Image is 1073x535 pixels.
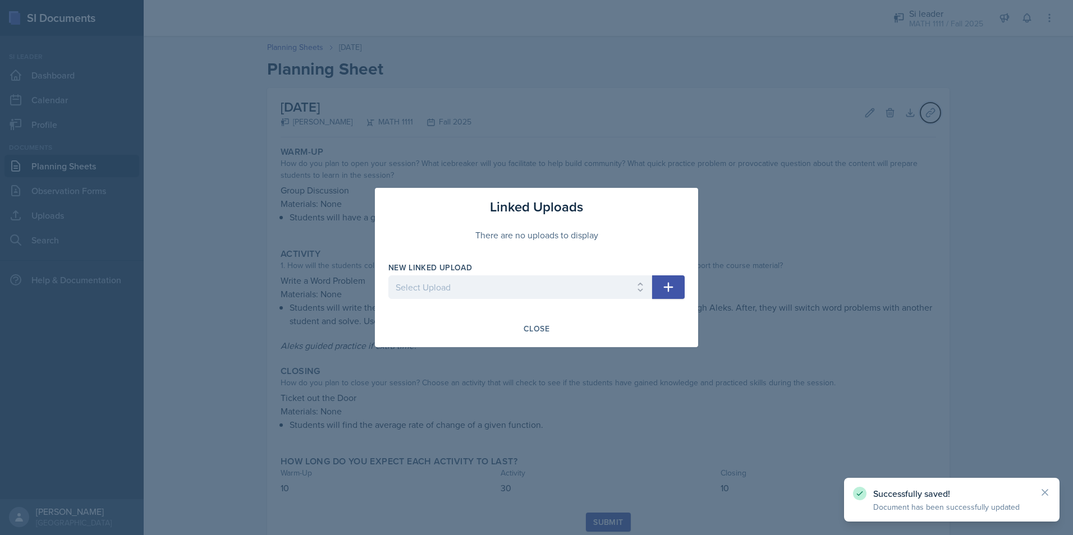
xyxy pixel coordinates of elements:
[388,217,685,253] div: There are no uploads to display
[873,488,1030,499] p: Successfully saved!
[490,197,583,217] h3: Linked Uploads
[516,319,557,338] button: Close
[873,501,1030,513] p: Document has been successfully updated
[388,262,472,273] label: New Linked Upload
[524,324,549,333] div: Close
